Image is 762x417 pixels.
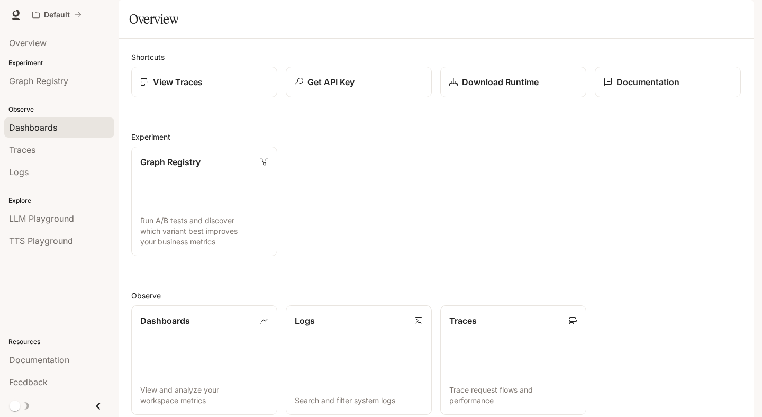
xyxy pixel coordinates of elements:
h2: Experiment [131,131,741,142]
h2: Observe [131,290,741,301]
p: View and analyze your workspace metrics [140,385,268,406]
p: Logs [295,314,315,327]
p: Documentation [616,76,679,88]
h2: Shortcuts [131,51,741,62]
a: View Traces [131,67,277,97]
p: Get API Key [307,76,355,88]
button: Get API Key [286,67,432,97]
a: Graph RegistryRun A/B tests and discover which variant best improves your business metrics [131,147,277,256]
p: View Traces [153,76,203,88]
p: Graph Registry [140,156,201,168]
button: All workspaces [28,4,86,25]
h1: Overview [129,8,178,30]
a: DashboardsView and analyze your workspace metrics [131,305,277,415]
p: Trace request flows and performance [449,385,577,406]
p: Default [44,11,70,20]
a: LogsSearch and filter system logs [286,305,432,415]
a: TracesTrace request flows and performance [440,305,586,415]
p: Run A/B tests and discover which variant best improves your business metrics [140,215,268,247]
p: Dashboards [140,314,190,327]
a: Download Runtime [440,67,586,97]
p: Download Runtime [462,76,539,88]
a: Documentation [595,67,741,97]
p: Traces [449,314,477,327]
p: Search and filter system logs [295,395,423,406]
